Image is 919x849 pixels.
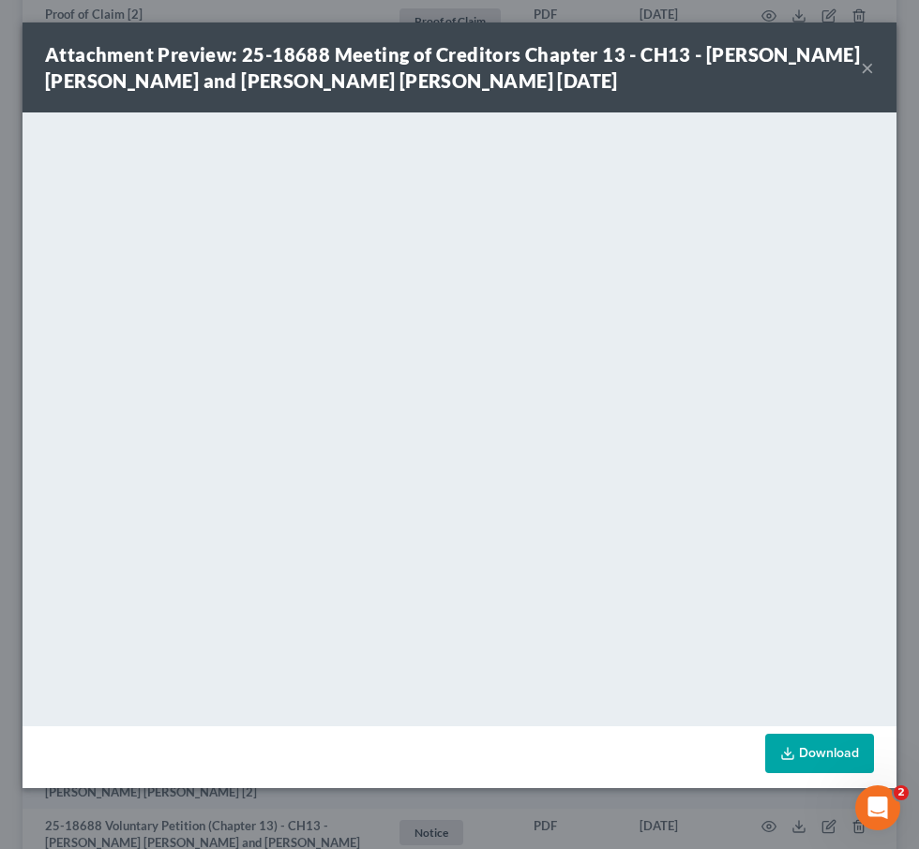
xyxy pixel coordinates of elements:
iframe: Intercom live chat [855,785,900,830]
a: Download [765,734,874,773]
button: × [861,56,874,79]
iframe: <object ng-attr-data='[URL][DOMAIN_NAME]' type='application/pdf' width='100%' height='650px'></ob... [23,112,896,722]
span: 2 [894,785,909,800]
strong: Attachment Preview: 25-18688 Meeting of Creditors Chapter 13 - CH13 - [PERSON_NAME] [PERSON_NAME]... [45,43,860,92]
